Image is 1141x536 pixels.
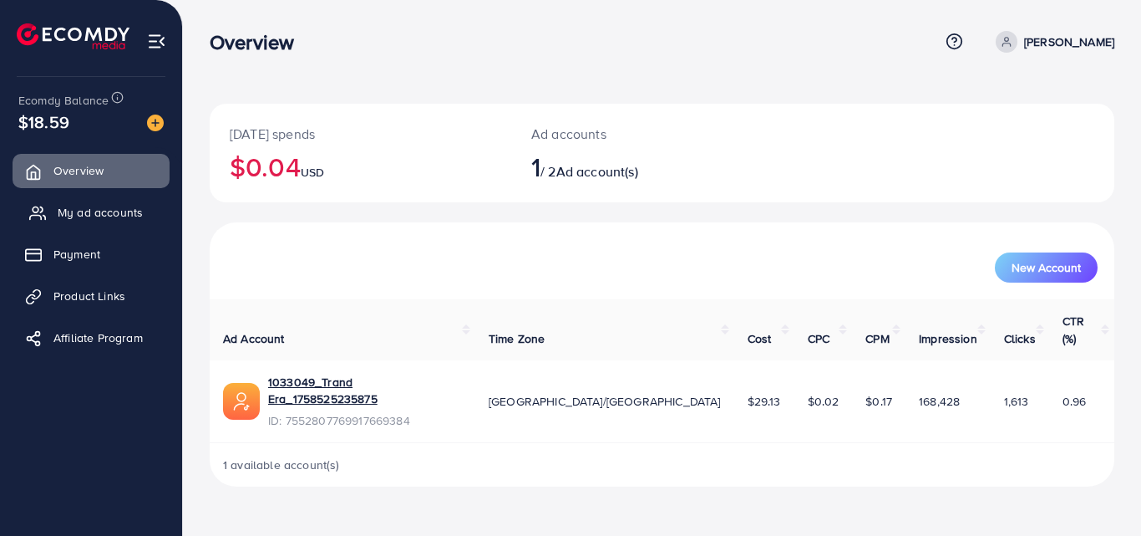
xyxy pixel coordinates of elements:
span: CPC [808,330,829,347]
a: Product Links [13,279,170,313]
span: CTR (%) [1062,313,1084,346]
p: [PERSON_NAME] [1024,32,1114,52]
span: $0.02 [808,393,839,410]
span: 1 available account(s) [223,457,340,473]
span: [GEOGRAPHIC_DATA]/[GEOGRAPHIC_DATA] [489,393,721,410]
a: 1033049_Trand Era_1758525235875 [268,374,462,408]
span: 0.96 [1062,393,1087,410]
p: Ad accounts [531,124,718,144]
a: Overview [13,154,170,187]
span: New Account [1012,262,1081,273]
span: My ad accounts [58,204,143,221]
span: Ecomdy Balance [18,92,109,109]
a: [PERSON_NAME] [989,31,1114,53]
span: Payment [53,246,100,263]
button: New Account [995,253,1098,283]
span: 168,428 [919,393,960,410]
span: Time Zone [489,330,545,347]
span: Clicks [1004,330,1036,347]
img: image [147,115,164,131]
span: USD [301,164,324,181]
span: CPM [865,330,889,347]
img: menu [147,32,166,51]
span: 1,613 [1004,393,1029,410]
p: [DATE] spends [230,124,491,144]
span: $0.17 [865,393,892,410]
span: Product Links [53,288,125,304]
span: Impression [919,330,977,347]
span: ID: 7552807769917669384 [268,412,462,429]
img: ic-ads-acc.e4c84228.svg [223,383,260,420]
img: logo [17,23,129,49]
span: $18.59 [18,110,69,134]
span: $29.13 [748,393,781,410]
span: Cost [748,330,772,347]
h2: / 2 [531,151,718,182]
a: My ad accounts [13,196,170,229]
span: 1 [531,147,540,186]
span: Affiliate Program [53,329,143,346]
h3: Overview [210,30,307,54]
iframe: Chat [1070,461,1128,523]
h2: $0.04 [230,151,491,182]
a: Payment [13,237,170,271]
span: Ad Account [223,330,285,347]
span: Ad account(s) [556,162,638,181]
span: Overview [53,162,104,179]
a: Affiliate Program [13,321,170,355]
